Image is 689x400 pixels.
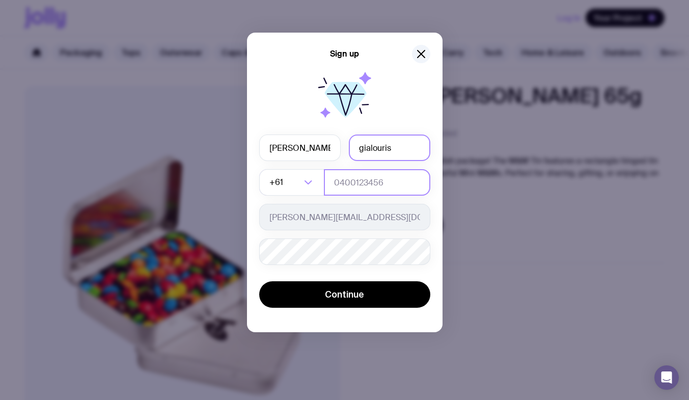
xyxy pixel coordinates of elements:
button: Continue [259,281,430,308]
div: Open Intercom Messenger [654,365,679,390]
span: +61 [269,169,285,196]
div: Search for option [259,169,324,196]
span: Continue [325,288,364,301]
input: 0400123456 [324,169,430,196]
input: First name [259,135,341,161]
h5: Sign up [330,49,359,59]
input: you@email.com [259,204,430,230]
input: Search for option [285,169,301,196]
input: Last name [349,135,430,161]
